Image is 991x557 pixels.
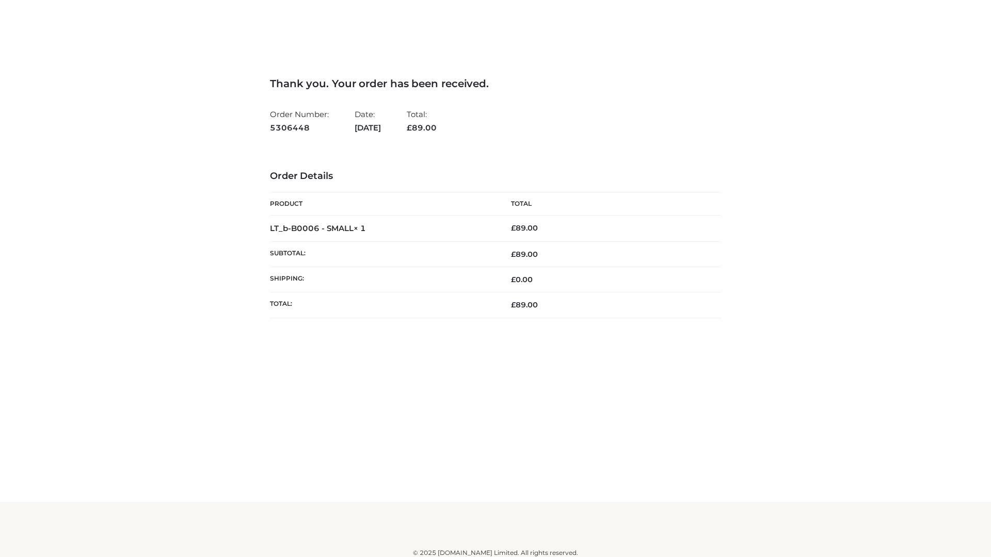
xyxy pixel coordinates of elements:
[270,77,721,90] h3: Thank you. Your order has been received.
[511,300,516,309] span: £
[270,105,329,137] li: Order Number:
[354,223,366,233] strong: × 1
[407,123,437,133] span: 89.00
[355,105,381,137] li: Date:
[511,250,538,259] span: 89.00
[270,192,495,216] th: Product
[511,223,538,233] bdi: 89.00
[407,105,437,137] li: Total:
[270,223,366,233] strong: LT_b-B0006 - SMALL
[495,192,721,216] th: Total
[511,300,538,309] span: 89.00
[511,275,533,284] bdi: 0.00
[270,267,495,292] th: Shipping:
[270,171,721,182] h3: Order Details
[407,123,412,133] span: £
[511,223,516,233] span: £
[355,121,381,135] strong: [DATE]
[511,250,516,259] span: £
[511,275,516,284] span: £
[270,121,329,135] strong: 5306448
[270,241,495,267] th: Subtotal:
[270,292,495,318] th: Total:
